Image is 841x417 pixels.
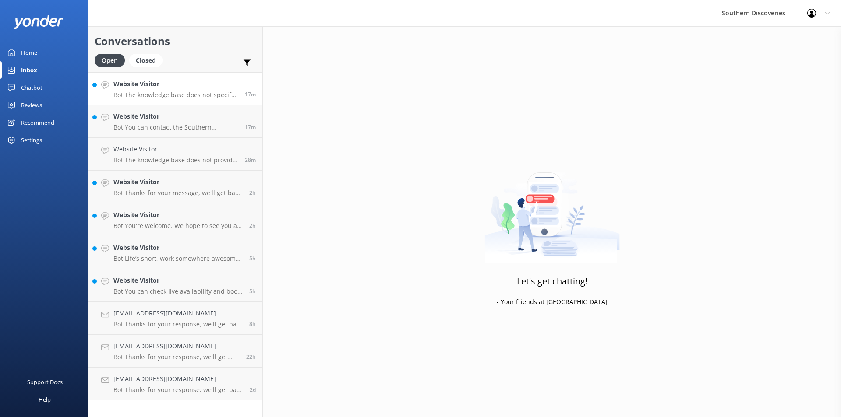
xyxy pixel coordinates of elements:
[249,320,256,328] span: Sep 07 2025 10:03am (UTC +12:00) Pacific/Auckland
[113,210,243,220] h4: Website Visitor
[21,79,42,96] div: Chatbot
[113,353,240,361] p: Bot: Thanks for your response, we'll get back to you as soon as we can during opening hours.
[249,189,256,196] span: Sep 07 2025 03:51pm (UTC +12:00) Pacific/Auckland
[113,341,240,351] h4: [EMAIL_ADDRESS][DOMAIN_NAME]
[88,335,262,368] a: [EMAIL_ADDRESS][DOMAIN_NAME]Bot:Thanks for your response, we'll get back to you as soon as we can...
[113,374,243,384] h4: [EMAIL_ADDRESS][DOMAIN_NAME]
[88,236,262,269] a: Website VisitorBot:Life’s short, work somewhere awesome! Check out our current vacancies at [URL]...
[21,96,42,114] div: Reviews
[88,171,262,203] a: Website VisitorBot:Thanks for your message, we'll get back to you as soon as we can. You're also ...
[113,308,243,318] h4: [EMAIL_ADDRESS][DOMAIN_NAME]
[113,112,238,121] h4: Website Visitor
[113,255,243,263] p: Bot: Life’s short, work somewhere awesome! Check out our current vacancies at [URL][DOMAIN_NAME].
[21,44,37,61] div: Home
[113,123,238,131] p: Bot: You can contact the Southern Discoveries team by phone at [PHONE_NUMBER] within [GEOGRAPHIC_...
[113,189,243,197] p: Bot: Thanks for your message, we'll get back to you as soon as we can. You're also welcome to kee...
[246,353,256,361] span: Sep 06 2025 07:54pm (UTC +12:00) Pacific/Auckland
[113,156,238,164] p: Bot: The knowledge base does not provide specific differences between the Glenorchy Air and Air M...
[497,297,608,307] p: - Your friends at [GEOGRAPHIC_DATA]
[95,33,256,49] h2: Conversations
[113,177,243,187] h4: Website Visitor
[88,105,262,138] a: Website VisitorBot:You can contact the Southern Discoveries team by phone at [PHONE_NUMBER] withi...
[88,302,262,335] a: [EMAIL_ADDRESS][DOMAIN_NAME]Bot:Thanks for your response, we'll get back to you as soon as we can...
[113,91,238,99] p: Bot: The knowledge base does not specify if Vietnamese is included as an additional language in t...
[113,287,243,295] p: Bot: You can check live availability and book your Milford Sound adventure on our website.
[88,368,262,400] a: [EMAIL_ADDRESS][DOMAIN_NAME]Bot:Thanks for your response, we'll get back to you as soon as we can...
[113,320,243,328] p: Bot: Thanks for your response, we'll get back to you as soon as we can during opening hours.
[88,72,262,105] a: Website VisitorBot:The knowledge base does not specify if Vietnamese is included as an additional...
[245,123,256,131] span: Sep 07 2025 05:52pm (UTC +12:00) Pacific/Auckland
[88,138,262,171] a: Website VisitorBot:The knowledge base does not provide specific differences between the Glenorchy...
[113,243,243,252] h4: Website Visitor
[21,61,37,79] div: Inbox
[95,54,125,67] div: Open
[249,255,256,262] span: Sep 07 2025 01:00pm (UTC +12:00) Pacific/Auckland
[113,222,243,230] p: Bot: You're welcome. We hope to see you at Southern Discoveries soon!
[113,276,243,285] h4: Website Visitor
[39,391,51,408] div: Help
[245,91,256,98] span: Sep 07 2025 05:52pm (UTC +12:00) Pacific/Auckland
[129,54,163,67] div: Closed
[88,269,262,302] a: Website VisitorBot:You can check live availability and book your Milford Sound adventure on our w...
[245,156,256,164] span: Sep 07 2025 05:41pm (UTC +12:00) Pacific/Auckland
[88,203,262,236] a: Website VisitorBot:You're welcome. We hope to see you at Southern Discoveries soon!2h
[484,154,620,263] img: artwork of a man stealing a conversation from at giant smartphone
[13,15,64,29] img: yonder-white-logo.png
[129,55,167,65] a: Closed
[113,386,243,394] p: Bot: Thanks for your response, we'll get back to you as soon as we can during opening hours.
[249,287,256,295] span: Sep 07 2025 12:38pm (UTC +12:00) Pacific/Auckland
[21,131,42,149] div: Settings
[250,386,256,393] span: Sep 05 2025 04:41pm (UTC +12:00) Pacific/Auckland
[21,114,54,131] div: Recommend
[249,222,256,229] span: Sep 07 2025 03:49pm (UTC +12:00) Pacific/Auckland
[95,55,129,65] a: Open
[517,274,587,288] h3: Let's get chatting!
[113,144,238,154] h4: Website Visitor
[113,79,238,89] h4: Website Visitor
[27,373,63,391] div: Support Docs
